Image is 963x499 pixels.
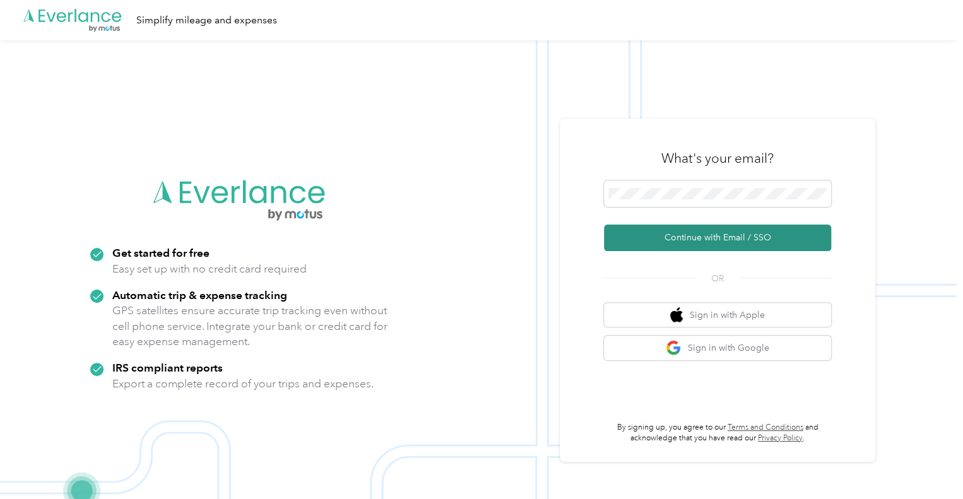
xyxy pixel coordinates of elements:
img: apple logo [670,307,683,323]
p: Easy set up with no credit card required [112,261,307,277]
a: Terms and Conditions [728,423,803,432]
a: Privacy Policy [758,433,803,443]
p: Export a complete record of your trips and expenses. [112,376,374,392]
strong: IRS compliant reports [112,361,223,374]
img: google logo [666,340,682,356]
p: By signing up, you agree to our and acknowledge that you have read our . [604,422,831,444]
strong: Get started for free [112,246,210,259]
span: OR [695,272,740,285]
p: GPS satellites ensure accurate trip tracking even without cell phone service. Integrate your bank... [112,303,388,349]
div: Simplify mileage and expenses [136,13,277,28]
h3: What's your email? [661,150,774,167]
button: apple logoSign in with Apple [604,303,831,327]
strong: Automatic trip & expense tracking [112,288,287,302]
button: Continue with Email / SSO [604,225,831,251]
button: google logoSign in with Google [604,336,831,360]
